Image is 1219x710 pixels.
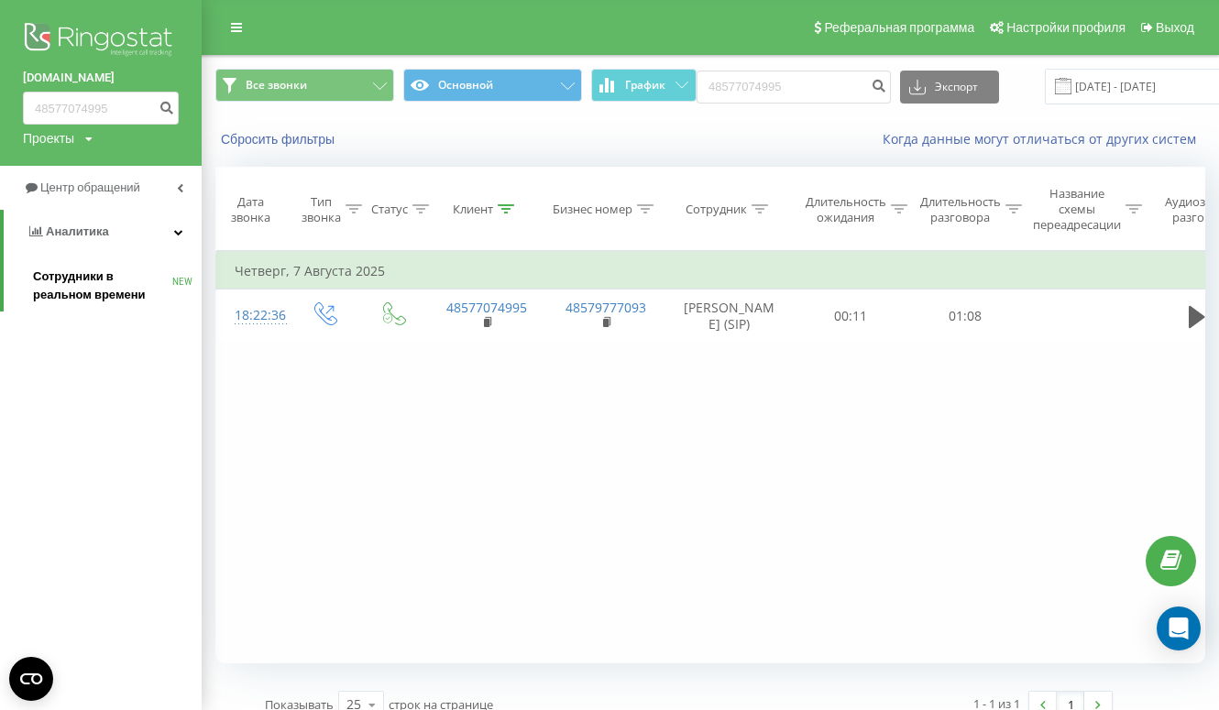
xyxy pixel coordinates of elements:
[1156,20,1194,35] span: Выход
[23,69,179,87] a: [DOMAIN_NAME]
[553,202,632,217] div: Бизнес номер
[215,69,394,102] button: Все звонки
[46,224,109,238] span: Аналитика
[625,79,665,92] span: График
[446,299,527,316] a: 48577074995
[23,92,179,125] input: Поиск по номеру
[883,130,1205,147] a: Когда данные могут отличаться от других систем
[686,202,747,217] div: Сотрудник
[302,194,341,225] div: Тип звонка
[33,268,172,304] span: Сотрудники в реальном времени
[1033,186,1121,233] div: Название схемы переадресации
[1006,20,1126,35] span: Настройки профиля
[920,194,1001,225] div: Длительность разговора
[246,78,307,93] span: Все звонки
[216,194,284,225] div: Дата звонка
[235,298,271,333] div: 18:22:36
[9,657,53,701] button: Open CMP widget
[697,71,891,104] input: Поиск по номеру
[371,202,408,217] div: Статус
[824,20,974,35] span: Реферальная программа
[900,71,999,104] button: Экспорт
[215,131,344,147] button: Сбросить фильтры
[1157,606,1201,650] div: Open Intercom Messenger
[23,18,179,64] img: Ringostat logo
[40,180,140,194] span: Центр обращений
[403,69,582,102] button: Основной
[23,129,74,147] div: Проекты
[4,210,202,254] a: Аналитика
[591,69,697,102] button: График
[453,202,493,217] div: Клиент
[806,194,886,225] div: Длительность ожидания
[33,260,202,311] a: Сотрудники в реальном времениNEW
[794,289,908,343] td: 00:11
[665,289,794,343] td: [PERSON_NAME] (SIP)
[908,289,1023,343] td: 01:08
[566,299,646,316] a: 48579777093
